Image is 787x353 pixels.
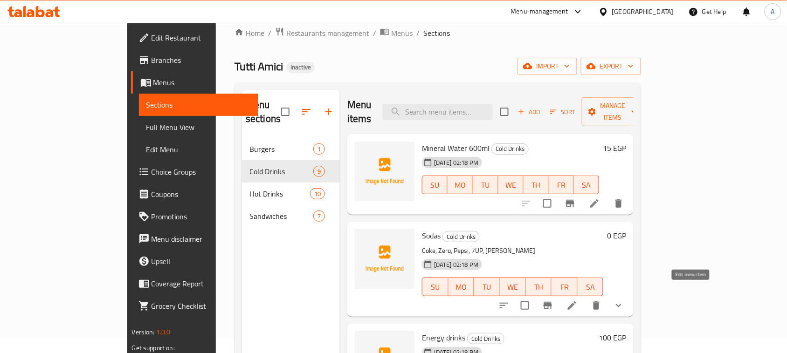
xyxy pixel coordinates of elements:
[495,102,514,122] span: Select section
[578,278,603,296] button: SA
[313,210,325,222] div: items
[235,56,283,77] span: Tutti Amici
[468,333,504,344] span: Cold Drinks
[476,178,494,192] span: TU
[452,280,470,294] span: MO
[242,183,340,205] div: Hot Drinks10
[235,27,641,39] nav: breadcrumb
[152,300,251,312] span: Grocery Checklist
[380,27,413,39] a: Menus
[423,27,450,39] span: Sections
[442,231,480,242] div: Cold Drinks
[422,141,490,155] span: Mineral Water 600ml
[131,228,259,250] a: Menu disclaimer
[492,143,528,154] span: Cold Drinks
[581,58,641,75] button: export
[589,198,600,209] a: Edit menu item
[249,210,313,222] span: Sandwiches
[249,143,313,155] span: Burgers
[146,99,251,110] span: Sections
[582,97,644,126] button: Manage items
[152,278,251,289] span: Coverage Report
[589,100,637,123] span: Manage items
[347,98,372,126] h2: Menu items
[131,49,259,71] a: Branches
[131,205,259,228] a: Promotions
[139,116,259,138] a: Full Menu View
[578,178,595,192] span: SA
[585,294,608,317] button: delete
[318,101,340,123] button: Add section
[156,326,171,338] span: 1.0.0
[246,98,281,126] h2: Menu sections
[249,166,313,177] span: Cold Drinks
[500,278,525,296] button: WE
[530,280,548,294] span: TH
[537,294,559,317] button: Branch-specific-item
[514,105,544,119] button: Add
[491,143,529,155] div: Cold Drinks
[588,61,634,72] span: export
[131,161,259,183] a: Choice Groups
[607,229,626,242] h6: 0 EGP
[613,300,624,311] svg: Show Choices
[313,143,325,155] div: items
[538,194,557,213] span: Select to update
[449,278,474,296] button: MO
[152,32,251,43] span: Edit Restaurant
[552,278,577,296] button: FR
[478,280,496,294] span: TU
[146,122,251,133] span: Full Menu View
[474,278,500,296] button: TU
[430,260,482,269] span: [DATE] 02:18 PM
[525,61,570,72] span: import
[599,331,626,344] h6: 100 EGP
[518,58,577,75] button: import
[131,272,259,295] a: Coverage Report
[608,192,630,215] button: delete
[287,62,315,73] div: Inactive
[355,142,414,201] img: Mineral Water 600ml
[242,205,340,227] div: Sandwiches7
[498,176,524,194] button: WE
[131,71,259,94] a: Menus
[276,102,295,122] span: Select all sections
[422,245,603,257] p: Coke, Zero, Pepsi, 7UP, [PERSON_NAME]
[549,176,574,194] button: FR
[467,333,504,344] div: Cold Drinks
[555,280,573,294] span: FR
[287,63,315,71] span: Inactive
[242,160,340,183] div: Cold Drinks9
[552,178,570,192] span: FR
[550,107,576,117] span: Sort
[152,54,251,66] span: Branches
[153,77,251,88] span: Menus
[422,176,448,194] button: SU
[514,105,544,119] span: Add item
[131,250,259,272] a: Upsell
[383,104,493,120] input: search
[422,278,448,296] button: SU
[504,280,522,294] span: WE
[517,107,542,117] span: Add
[426,178,444,192] span: SU
[527,178,545,192] span: TH
[131,183,259,205] a: Coupons
[249,188,310,199] span: Hot Drinks
[152,189,251,200] span: Coupons
[146,144,251,155] span: Edit Menu
[286,27,369,39] span: Restaurants management
[132,326,155,338] span: Version:
[314,167,324,176] span: 9
[422,229,441,243] span: Sodas
[526,278,552,296] button: TH
[448,176,473,194] button: MO
[430,158,482,167] span: [DATE] 02:18 PM
[473,176,498,194] button: TU
[310,188,325,199] div: items
[574,176,599,194] button: SA
[268,27,271,39] li: /
[548,105,578,119] button: Sort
